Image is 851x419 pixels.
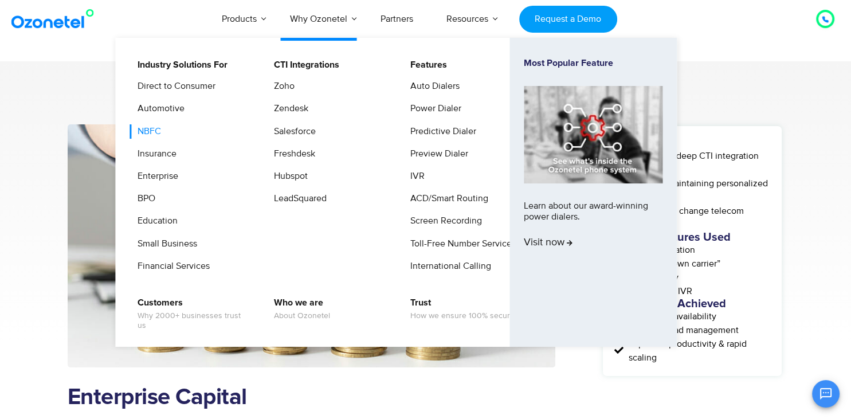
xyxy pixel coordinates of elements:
[403,214,484,228] a: Screen Recording
[130,214,179,228] a: Education
[524,58,662,327] a: Most Popular FeatureLearn about our award-winning power dialers.Visit now
[403,191,490,206] a: ACD/Smart Routing
[274,311,330,321] span: About Ozonetel
[403,296,520,323] a: TrustHow we ensure 100% security
[626,337,770,365] span: Improved productivity & rapid scaling
[138,311,250,331] span: Why 2000+ businesses trust us
[130,79,217,93] a: Direct to Consumer
[812,380,840,408] button: Open chat
[266,169,309,183] a: Hubspot
[266,58,341,72] a: CTI Integrations
[524,237,572,249] span: Visit now
[130,147,178,161] a: Insurance
[266,147,317,161] a: Freshdesk
[626,204,770,232] span: Unwilling to change telecom carrier
[626,149,770,177] span: Absense of deep CTI integration with Zoho
[524,86,662,183] img: phone-system-min.jpg
[403,101,463,116] a: Power Dialer
[68,385,556,411] h1: Enterprise Capital
[403,79,461,93] a: Auto Dialers
[403,124,478,139] a: Predictive Dialer
[519,6,617,33] a: Request a Demo
[266,101,310,116] a: Zendesk
[130,191,157,206] a: BPO
[614,138,770,149] h5: Challenges
[266,124,317,139] a: Salesforce
[266,191,328,206] a: LeadSquared
[403,58,449,72] a: Features
[626,257,770,284] span: Bring your own carrier” functionality
[130,259,211,273] a: Financial Services
[626,177,770,204] span: Difficulty maintaining personalized interactions
[266,296,332,323] a: Who we areAbout Ozonetel
[626,323,739,337] span: Effective lead management
[410,311,518,321] span: How we ensure 100% security
[130,237,199,251] a: Small Business
[403,147,470,161] a: Preview Dialer
[130,58,229,72] a: Industry Solutions For
[130,124,163,139] a: NBFC
[403,237,517,251] a: Toll-Free Number Services
[403,169,426,183] a: IVR
[130,101,186,116] a: Automotive
[403,259,493,273] a: International Calling
[614,298,770,310] h5: Key Results Achieved
[614,232,770,243] h5: Tools & Features Used
[130,296,252,332] a: CustomersWhy 2000+ businesses trust us
[266,79,296,93] a: Zoho
[130,169,180,183] a: Enterprise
